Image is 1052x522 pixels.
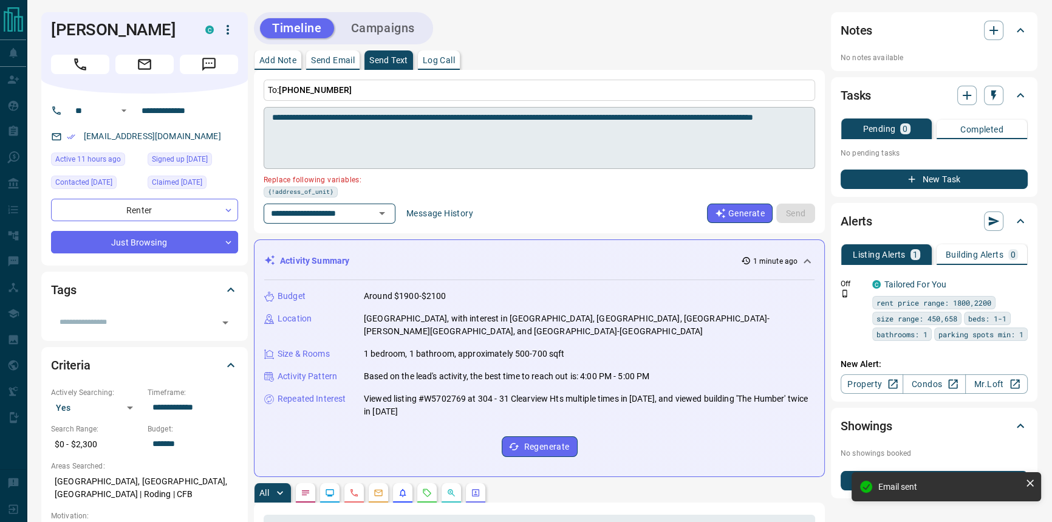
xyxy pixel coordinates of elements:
[841,170,1028,189] button: New Task
[51,55,109,74] span: Call
[148,153,238,170] div: Tue Apr 19 2022
[960,125,1003,134] p: Completed
[753,256,798,267] p: 1 minute ago
[876,328,927,340] span: bathrooms: 1
[364,393,815,418] p: Viewed listing #W5702769 at 304 - 31 Clearview Hts multiple times in [DATE], and viewed building ...
[264,80,815,101] p: To:
[422,488,432,498] svg: Requests
[364,312,815,338] p: [GEOGRAPHIC_DATA], with interest in [GEOGRAPHIC_DATA], [GEOGRAPHIC_DATA], [GEOGRAPHIC_DATA]-[PERS...
[968,312,1006,325] span: beds: 1-1
[841,144,1028,162] p: No pending tasks
[853,250,906,259] p: Listing Alerts
[51,434,142,455] p: $0 - $2,300
[446,488,456,498] svg: Opportunities
[369,56,408,64] p: Send Text
[180,55,238,74] span: Message
[152,153,208,165] span: Signed up [DATE]
[278,348,330,360] p: Size & Rooms
[841,289,849,298] svg: Push Notification Only
[51,280,76,300] h2: Tags
[84,131,221,141] a: [EMAIL_ADDRESS][DOMAIN_NAME]
[51,424,142,434] p: Search Range:
[364,370,649,383] p: Based on the lead's activity, the best time to reach out is: 4:00 PM - 5:00 PM
[152,176,202,188] span: Claimed [DATE]
[51,20,187,39] h1: [PERSON_NAME]
[374,488,383,498] svg: Emails
[841,471,1028,490] button: New Showing
[278,312,312,325] p: Location
[51,510,238,521] p: Motivation:
[841,278,865,289] p: Off
[876,297,991,309] span: rent price range: 1800,2200
[339,18,427,38] button: Campaigns
[878,482,1020,492] div: Email sent
[268,187,333,197] span: {!address_of_unit}
[259,489,269,497] p: All
[841,21,872,40] h2: Notes
[51,387,142,398] p: Actively Searching:
[51,355,91,375] h2: Criteria
[301,488,310,498] svg: Notes
[51,351,238,380] div: Criteria
[862,125,895,133] p: Pending
[841,411,1028,441] div: Showings
[399,204,480,223] button: Message History
[217,314,234,331] button: Open
[841,81,1028,110] div: Tasks
[260,18,334,38] button: Timeline
[398,488,408,498] svg: Listing Alerts
[841,16,1028,45] div: Notes
[841,448,1028,459] p: No showings booked
[841,416,892,436] h2: Showings
[502,436,578,457] button: Regenerate
[51,176,142,193] div: Sun Aug 10 2025
[280,255,349,267] p: Activity Summary
[471,488,480,498] svg: Agent Actions
[884,280,946,289] a: Tailored For You
[872,280,881,289] div: condos.ca
[903,374,965,394] a: Condos
[349,488,359,498] svg: Calls
[913,250,918,259] p: 1
[278,290,306,303] p: Budget
[51,231,238,253] div: Just Browsing
[278,393,346,405] p: Repeated Interest
[148,387,238,398] p: Timeframe:
[51,153,142,170] div: Sun Sep 14 2025
[264,250,815,272] div: Activity Summary1 minute ago
[965,374,1028,394] a: Mr.Loft
[55,176,112,188] span: Contacted [DATE]
[325,488,335,498] svg: Lead Browsing Activity
[364,290,446,303] p: Around $1900-$2100
[55,153,121,165] span: Active 11 hours ago
[115,55,174,74] span: Email
[374,205,391,222] button: Open
[364,348,564,360] p: 1 bedroom, 1 bathroom, approximately 500-700 sqft
[51,275,238,304] div: Tags
[1011,250,1016,259] p: 0
[841,86,871,105] h2: Tasks
[423,56,455,64] p: Log Call
[876,312,957,325] span: size range: 450,658
[841,52,1028,63] p: No notes available
[117,103,131,118] button: Open
[205,26,214,34] div: condos.ca
[903,125,907,133] p: 0
[841,374,903,394] a: Property
[938,328,1023,340] span: parking spots min: 1
[67,132,75,141] svg: Email Verified
[259,56,296,64] p: Add Note
[51,461,238,472] p: Areas Searched:
[51,472,238,504] p: [GEOGRAPHIC_DATA], [GEOGRAPHIC_DATA], [GEOGRAPHIC_DATA] | Roding | CFB
[279,85,352,95] span: [PHONE_NUMBER]
[841,358,1028,371] p: New Alert:
[311,56,355,64] p: Send Email
[278,370,337,383] p: Activity Pattern
[148,176,238,193] div: Sat Sep 28 2024
[841,207,1028,236] div: Alerts
[264,171,807,187] p: Replace following variables:
[946,250,1003,259] p: Building Alerts
[841,211,872,231] h2: Alerts
[51,398,142,417] div: Yes
[51,199,238,221] div: Renter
